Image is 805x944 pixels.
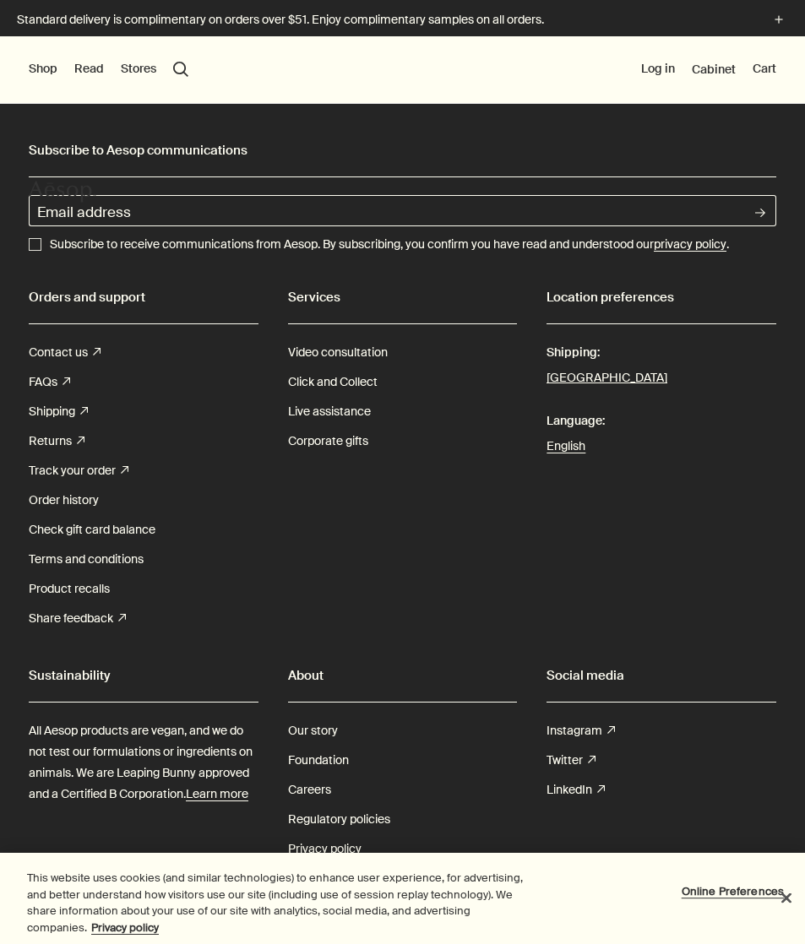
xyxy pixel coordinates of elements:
button: Log in [641,61,675,78]
a: Contact us [29,338,101,367]
span: Shipping: [547,338,776,367]
button: Open search [173,62,188,77]
a: Click and Collect [288,367,378,397]
a: Twitter [547,746,596,775]
a: Shipping [29,397,88,426]
nav: supplementary [641,36,776,104]
a: More information about your privacy, opens in a new tab [91,920,159,934]
a: Track your order [29,456,128,486]
a: LinkedIn [547,775,605,805]
button: Read [74,61,104,78]
a: Learn more [186,784,248,805]
h2: Social media [547,663,776,688]
button: Stores [121,61,156,78]
p: All Aesop products are vegan, and we do not test our formulations or ingredients on animals. We a... [29,720,258,806]
a: FAQs [29,367,70,397]
a: English [547,436,776,457]
span: Language: [547,406,776,436]
a: Order history [29,486,99,515]
button: Close [768,879,805,916]
a: Live assistance [288,397,371,426]
svg: Aesop [29,179,96,204]
a: Video consultation [288,338,388,367]
a: privacy policy [654,235,726,255]
h2: Sustainability [29,663,258,688]
a: Aesop [24,175,101,213]
a: Careers [288,775,331,805]
u: Learn more [186,786,248,801]
button: Online Preferences, Opens the preference center dialog [680,875,786,909]
input: Email address [29,195,745,226]
a: Check gift card balance [29,515,155,545]
a: Share feedback [29,604,126,633]
button: [GEOGRAPHIC_DATA] [547,367,667,389]
a: Instagram [547,716,615,746]
a: Regulatory policies [288,805,390,834]
p: Standard delivery is complimentary on orders over $51. Enjoy complimentary samples on all orders. [17,11,753,29]
div: This website uses cookies (and similar technologies) to enhance user experience, for advertising,... [27,870,526,936]
a: Product recalls [29,574,110,604]
button: Shop [29,61,57,78]
p: Subscribe to receive communications from Aesop. By subscribing, you confirm you have read and und... [50,235,729,255]
u: privacy policy [654,236,726,252]
a: Foundation [288,746,349,775]
h2: Location preferences [547,285,776,310]
a: Returns [29,426,84,456]
a: Terms and conditions [29,545,144,574]
a: Cabinet [692,62,736,77]
h2: About [288,663,518,688]
a: Corporate gifts [288,426,368,456]
button: Cart [753,61,776,78]
a: Privacy policy [288,834,362,864]
h2: Subscribe to Aesop communications [29,138,776,163]
button: Standard delivery is complimentary on orders over $51. Enjoy complimentary samples on all orders. [17,10,788,30]
h2: Orders and support [29,285,258,310]
h2: Services [288,285,518,310]
nav: primary [29,36,188,104]
a: Our story [288,716,338,746]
